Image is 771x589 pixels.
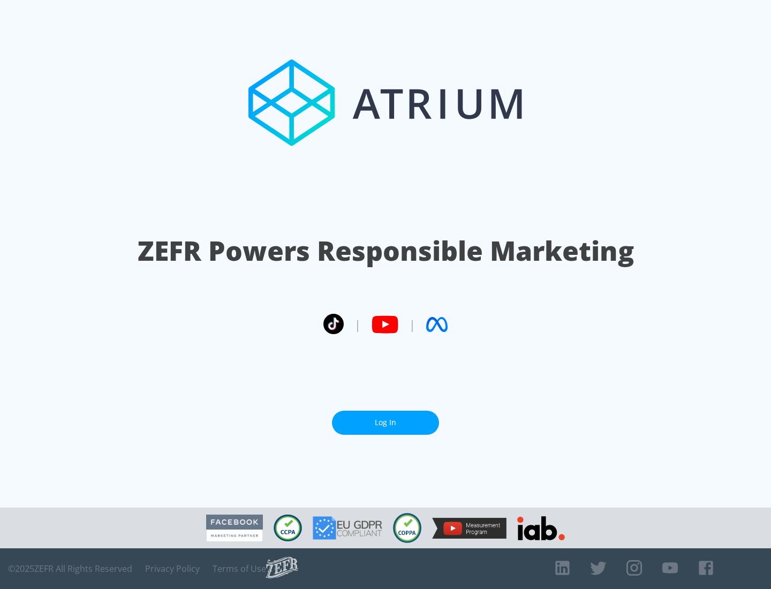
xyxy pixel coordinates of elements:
img: COPPA Compliant [393,513,421,543]
span: | [354,316,361,333]
img: Facebook Marketing Partner [206,515,263,542]
h1: ZEFR Powers Responsible Marketing [138,232,634,269]
a: Terms of Use [213,563,266,574]
img: CCPA Compliant [274,515,302,541]
img: IAB [517,516,565,540]
img: GDPR Compliant [313,516,382,540]
span: © 2025 ZEFR All Rights Reserved [8,563,132,574]
span: | [409,316,415,333]
a: Privacy Policy [145,563,200,574]
a: Log In [332,411,439,435]
img: YouTube Measurement Program [432,518,507,539]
